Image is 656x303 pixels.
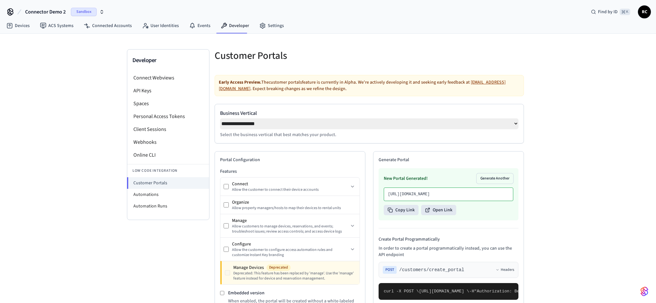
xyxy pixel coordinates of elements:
[384,289,419,294] span: curl -X POST \
[232,206,356,211] div: Allow property managers/hosts to map their devices to rental units
[232,199,356,206] div: Organize
[641,286,648,297] img: SeamLogoGradient.69752ec5.svg
[388,192,509,197] p: [URL][DOMAIN_NAME]
[477,173,513,184] button: Generate Another
[399,267,464,273] span: /customers/create_portal
[379,245,518,258] p: In order to create a portal programmatically instead, you can use the API endpoint
[220,132,518,138] p: Select the business vertical that best matches your product.
[254,20,289,32] a: Settings
[266,264,291,271] span: Deprecated
[127,149,209,161] li: Online CLI
[219,79,506,92] a: [EMAIL_ADDRESS][DOMAIN_NAME]
[127,136,209,149] li: Webhooks
[620,9,630,15] span: ⌘ K
[220,157,360,163] h2: Portal Configuration
[469,289,474,294] span: -H
[184,20,216,32] a: Events
[232,217,349,224] div: Manage
[474,289,582,294] span: "Authorization: Bearer seam_api_key_123456"
[383,266,397,274] span: POST
[127,164,209,177] li: Low Code Integration
[127,200,209,212] li: Automation Runs
[233,264,356,271] div: Manage Devices
[419,289,469,294] span: [URL][DOMAIN_NAME] \
[496,267,514,272] button: Headers
[127,97,209,110] li: Spaces
[639,6,650,18] span: RC
[384,175,428,182] h3: New Portal Generated!
[127,71,209,84] li: Connect Webviews
[232,181,349,187] div: Connect
[232,241,349,247] div: Configure
[132,56,204,65] h3: Developer
[79,20,137,32] a: Connected Accounts
[127,123,209,136] li: Client Sessions
[228,290,265,296] label: Embedded version
[421,205,456,215] button: Open Link
[379,157,518,163] h2: Generate Portal
[220,109,518,117] label: Business Vertical
[215,49,365,62] h5: Customer Portals
[232,247,349,258] div: Allow the customer to configure access automation rules and customize Instant Key branding
[137,20,184,32] a: User Identities
[232,224,349,234] div: Allow customers to manage devices, reservations, and events; troubleshoot issues; review access c...
[233,271,356,281] div: Deprecated: This feature has been replaced by 'manage'. Use the 'manage' feature instead for devi...
[127,189,209,200] li: Automations
[219,79,261,86] strong: Early Access Preview.
[35,20,79,32] a: ACS Systems
[215,75,524,96] div: The customer portals feature is currently in Alpha. We're actively developing it and seeking earl...
[384,205,419,215] button: Copy Link
[598,9,618,15] span: Find by ID
[127,177,209,189] li: Customer Portals
[379,236,518,243] h4: Create Portal Programmatically
[127,84,209,97] li: API Keys
[220,168,360,175] h3: Features
[25,8,66,16] span: Connector Demo 2
[216,20,254,32] a: Developer
[586,6,635,18] div: Find by ID⌘ K
[232,187,349,192] div: Allow the customer to connect their device accounts
[1,20,35,32] a: Devices
[127,110,209,123] li: Personal Access Tokens
[71,8,97,16] span: Sandbox
[638,5,651,18] button: RC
